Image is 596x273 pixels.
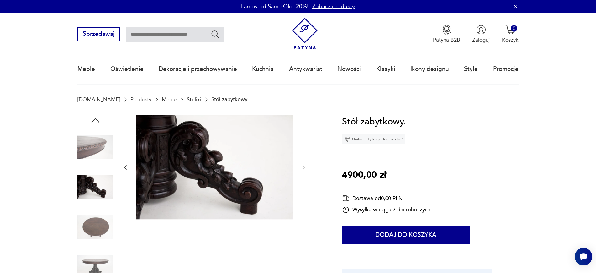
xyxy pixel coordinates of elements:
[472,25,490,44] button: Zaloguj
[159,55,237,84] a: Dekoracje i przechowywanie
[505,25,515,35] img: Ikona koszyka
[312,3,355,10] a: Zobacz produkty
[345,136,350,142] img: Ikona diamentu
[376,55,395,84] a: Klasyki
[211,30,220,39] button: Szukaj
[342,134,405,144] div: Unikat - tylko jedna sztuka!
[289,18,321,50] img: Patyna - sklep z meblami i dekoracjami vintage
[77,209,113,245] img: Zdjęcie produktu Stół zabytkowy.
[289,55,322,84] a: Antykwariat
[442,25,451,35] img: Ikona medalu
[77,129,113,165] img: Zdjęcie produktu Stół zabytkowy.
[162,96,177,102] a: Meble
[342,194,350,202] img: Ikona dostawy
[77,27,120,41] button: Sprzedawaj
[77,55,95,84] a: Meble
[337,55,361,84] a: Nowości
[342,115,406,129] h1: Stół zabytkowy.
[342,168,386,183] p: 4900,00 zł
[433,25,460,44] button: Patyna B2B
[77,169,113,205] img: Zdjęcie produktu Stół zabytkowy.
[433,25,460,44] a: Ikona medaluPatyna B2B
[342,206,430,214] div: Wysyłka w ciągu 7 dni roboczych
[464,55,478,84] a: Style
[342,226,470,244] button: Dodaj do koszyka
[476,25,486,35] img: Ikonka użytkownika
[77,32,120,37] a: Sprzedawaj
[433,36,460,44] p: Patyna B2B
[493,55,519,84] a: Promocje
[511,25,517,32] div: 0
[77,96,120,102] a: [DOMAIN_NAME]
[211,96,249,102] p: Stół zabytkowy.
[502,36,519,44] p: Koszyk
[472,36,490,44] p: Zaloguj
[252,55,274,84] a: Kuchnia
[342,194,430,202] div: Dostawa od 0,00 PLN
[110,55,144,84] a: Oświetlenie
[502,25,519,44] button: 0Koszyk
[187,96,201,102] a: Stoliki
[575,248,592,265] iframe: Smartsupp widget button
[410,55,449,84] a: Ikony designu
[241,3,309,10] p: Lampy od Same Old -20%!
[130,96,151,102] a: Produkty
[136,115,293,220] img: Zdjęcie produktu Stół zabytkowy.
